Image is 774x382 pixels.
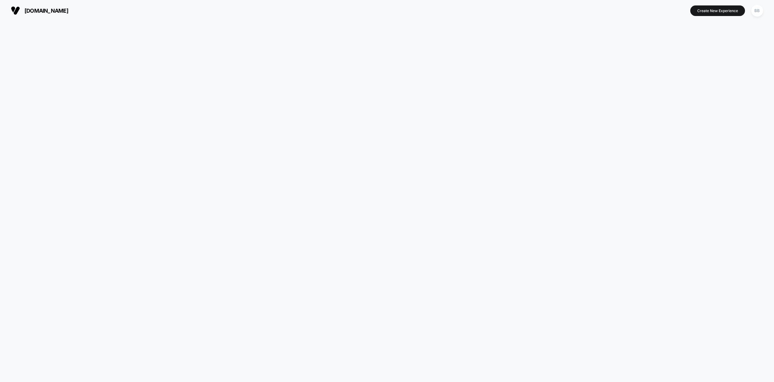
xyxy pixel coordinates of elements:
button: Create New Experience [690,5,745,16]
span: [DOMAIN_NAME] [24,8,68,14]
button: [DOMAIN_NAME] [9,6,70,15]
button: BB [750,5,765,17]
img: Visually logo [11,6,20,15]
div: BB [751,5,763,17]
